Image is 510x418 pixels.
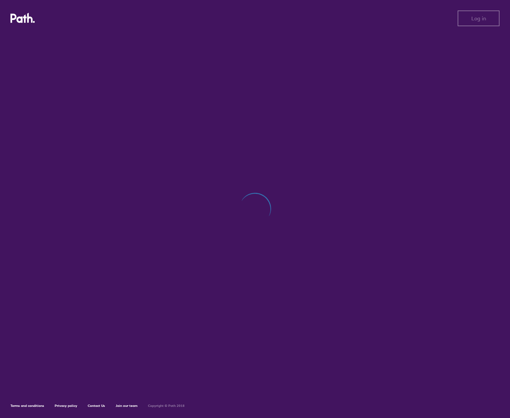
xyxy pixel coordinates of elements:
[55,404,77,408] a: Privacy policy
[458,10,500,26] button: Log in
[116,404,137,408] a: Join our team
[148,404,185,408] h6: Copyright © Path 2018
[88,404,105,408] a: Contact Us
[471,15,486,21] span: Log in
[10,404,44,408] a: Terms and conditions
